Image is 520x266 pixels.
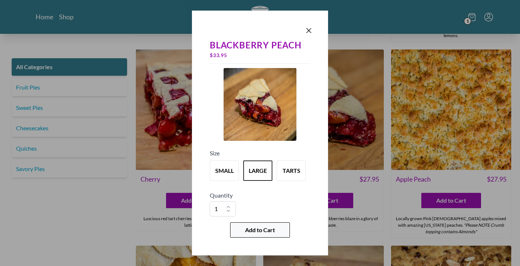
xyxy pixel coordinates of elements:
div: Blackberry Peach [210,40,310,50]
h5: Quantity [210,191,310,200]
a: Product Image [224,68,296,143]
img: Product Image [224,68,296,141]
button: Variant Swatch [243,160,272,181]
div: $ 33.95 [210,50,310,60]
button: Add to Cart [230,222,290,238]
span: Add to Cart [245,226,275,234]
button: Variant Swatch [277,160,306,181]
h5: Size [210,149,310,158]
button: Close panel [304,26,313,35]
button: Variant Swatch [210,160,239,181]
